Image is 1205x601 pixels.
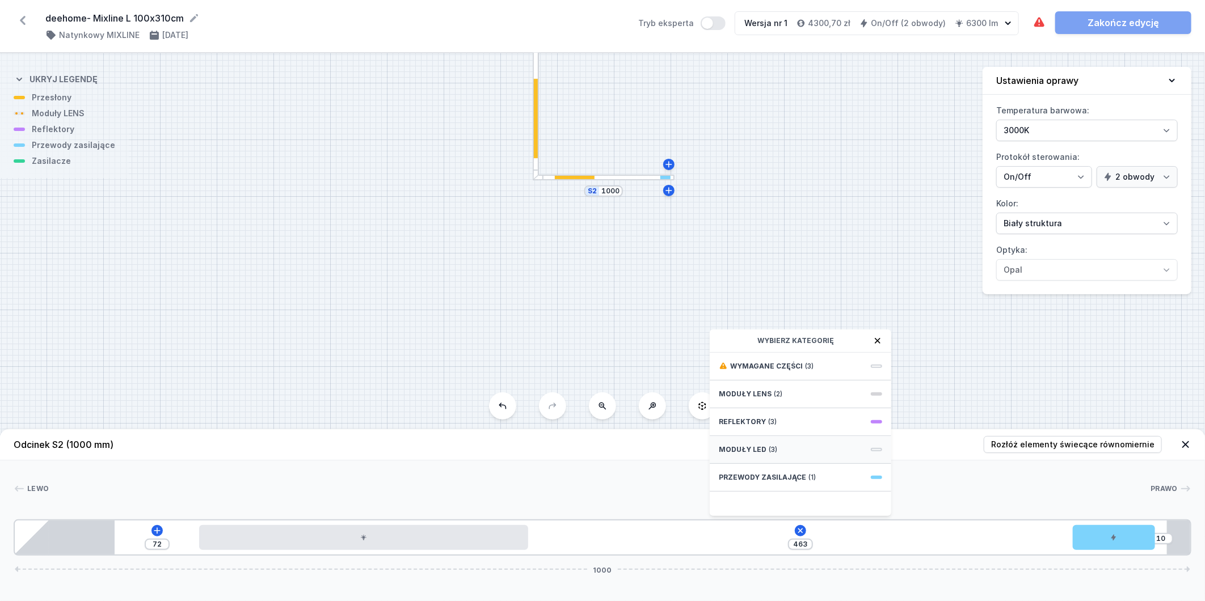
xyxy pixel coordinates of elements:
[638,16,726,30] label: Tryb eksperta
[27,484,49,493] span: Lewo
[991,439,1155,450] span: Rozłóż elementy świecące równomiernie
[808,18,850,29] h4: 4300,70 zł
[996,213,1178,234] select: Kolor:
[719,473,806,482] span: Przewody zasilające
[984,436,1162,453] button: Rozłóż elementy świecące równomiernie
[768,417,777,426] span: (3)
[983,67,1191,95] button: Ustawienia oprawy
[45,11,625,25] form: deehome- Mixline L 100x310cm
[873,336,882,345] button: Zamknij okno
[151,525,163,536] button: Dodaj element
[730,362,803,371] span: Wymagane części
[701,16,726,30] button: Tryb eksperta
[14,438,113,451] h4: Odcinek S2
[996,259,1178,281] select: Optyka:
[808,473,816,482] span: (1)
[744,18,787,29] div: Wersja nr 1
[996,166,1092,188] select: Protokół sterowania:
[735,11,1019,35] button: Wersja nr 14300,70 złOn/Off (2 obwody)6300 lm
[805,362,814,371] span: (3)
[1073,525,1155,550] div: Hole for power supply cable
[719,445,766,454] span: Moduły LED
[996,241,1178,281] label: Optyka:
[1097,166,1178,188] select: Protokół sterowania:
[30,74,98,85] h4: Ukryj legendę
[66,439,113,450] span: (1000 mm)
[996,101,1178,141] label: Temperatura barwowa:
[793,523,808,539] button: Dodaj element
[996,194,1178,234] label: Kolor:
[769,445,777,454] span: (3)
[162,29,188,41] h4: [DATE]
[996,120,1178,141] select: Temperatura barwowa:
[14,65,98,92] button: Ukryj legendę
[1152,534,1170,543] input: Wymiar [mm]
[188,12,200,24] button: Edytuj nazwę projektu
[601,187,620,196] input: Wymiar [mm]
[758,336,835,345] span: Wybierz kategorię
[719,390,772,399] span: Moduły LENS
[199,525,528,550] div: LED opal module 280mm
[774,390,782,399] span: (2)
[871,18,946,29] h4: On/Off (2 obwody)
[1151,484,1178,493] span: Prawo
[791,540,810,549] input: Wymiar [mm]
[996,74,1078,87] h4: Ustawienia oprawy
[966,18,998,29] h4: 6300 lm
[59,29,140,41] h4: Natynkowy MIXLINE
[719,417,766,426] span: Reflektory
[148,540,166,549] input: Wymiar [mm]
[996,148,1178,188] label: Protokół sterowania:
[589,566,617,573] span: 1000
